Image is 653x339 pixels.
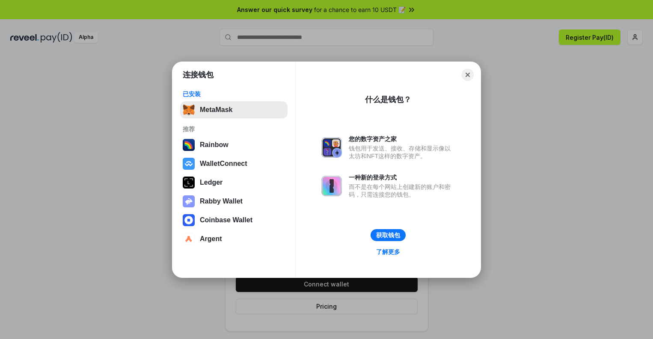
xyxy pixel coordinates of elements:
img: svg+xml,%3Csvg%20width%3D%22120%22%20height%3D%22120%22%20viewBox%3D%220%200%20120%20120%22%20fil... [183,139,195,151]
button: Rainbow [180,136,288,153]
img: svg+xml,%3Csvg%20width%3D%2228%22%20height%3D%2228%22%20viewBox%3D%220%200%2028%2028%22%20fill%3D... [183,158,195,170]
img: svg+xml,%3Csvg%20xmlns%3D%22http%3A%2F%2Fwww.w3.org%2F2000%2Fsvg%22%20fill%3D%22none%22%20viewBox... [321,137,342,158]
div: MetaMask [200,106,232,114]
div: 什么是钱包？ [365,94,411,105]
img: svg+xml,%3Csvg%20width%3D%2228%22%20height%3D%2228%22%20viewBox%3D%220%200%2028%2028%22%20fill%3D... [183,214,195,226]
a: 了解更多 [371,246,405,257]
button: WalletConnect [180,155,288,172]
div: 您的数字资产之家 [349,135,455,143]
button: Coinbase Wallet [180,212,288,229]
button: Close [462,69,474,81]
div: Rainbow [200,141,229,149]
button: Argent [180,230,288,248]
div: 了解更多 [376,248,400,256]
button: Ledger [180,174,288,191]
div: 钱包用于发送、接收、存储和显示像以太坊和NFT这样的数字资产。 [349,144,455,160]
div: Argent [200,235,222,243]
div: WalletConnect [200,160,247,168]
div: 一种新的登录方式 [349,174,455,181]
h1: 连接钱包 [183,70,214,80]
div: Coinbase Wallet [200,216,252,224]
button: Rabby Wallet [180,193,288,210]
img: svg+xml,%3Csvg%20fill%3D%22none%22%20height%3D%2233%22%20viewBox%3D%220%200%2035%2033%22%20width%... [183,104,195,116]
div: 获取钱包 [376,231,400,239]
div: Rabby Wallet [200,198,243,205]
img: svg+xml,%3Csvg%20xmlns%3D%22http%3A%2F%2Fwww.w3.org%2F2000%2Fsvg%22%20fill%3D%22none%22%20viewBox... [321,176,342,196]
button: MetaMask [180,101,288,118]
button: 获取钱包 [371,229,406,241]
div: 而不是在每个网站上创建新的账户和密码，只需连接您的钱包。 [349,183,455,198]
div: 已安装 [183,90,285,98]
img: svg+xml,%3Csvg%20xmlns%3D%22http%3A%2F%2Fwww.w3.org%2F2000%2Fsvg%22%20width%3D%2228%22%20height%3... [183,177,195,189]
div: 推荐 [183,125,285,133]
img: svg+xml,%3Csvg%20xmlns%3D%22http%3A%2F%2Fwww.w3.org%2F2000%2Fsvg%22%20fill%3D%22none%22%20viewBox... [183,195,195,207]
div: Ledger [200,179,223,186]
img: svg+xml,%3Csvg%20width%3D%2228%22%20height%3D%2228%22%20viewBox%3D%220%200%2028%2028%22%20fill%3D... [183,233,195,245]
